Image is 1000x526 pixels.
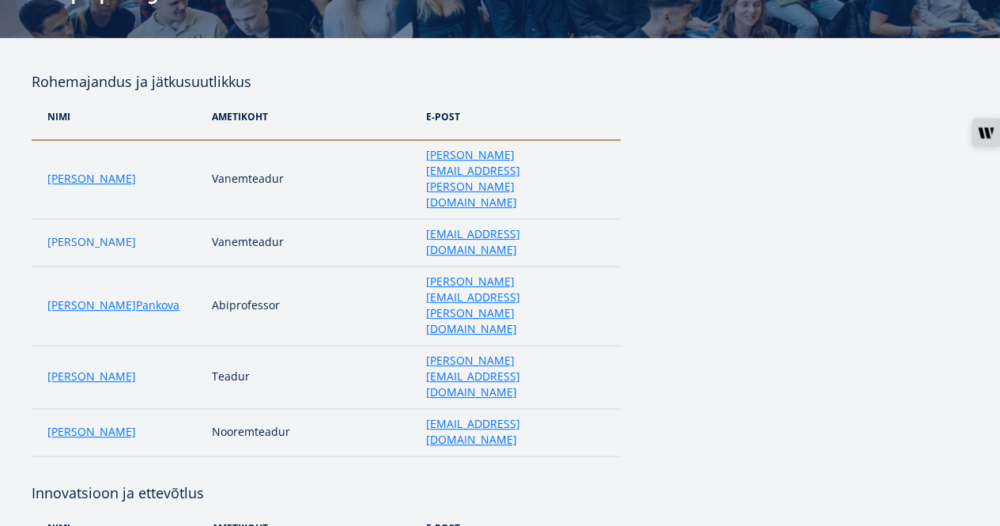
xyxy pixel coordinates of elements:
a: [PERSON_NAME] [47,171,136,187]
h4: Innovatsioon ja ettevõtlus [32,481,621,505]
td: Nooremteadur [204,409,418,456]
a: [EMAIL_ADDRESS][DOMAIN_NAME] [426,226,605,258]
a: [EMAIL_ADDRESS][DOMAIN_NAME] [426,416,605,448]
a: [PERSON_NAME][EMAIL_ADDRESS][PERSON_NAME][DOMAIN_NAME] [426,147,605,210]
a: [PERSON_NAME] [47,297,136,313]
a: [PERSON_NAME] [47,369,136,384]
td: Vanemteadur [204,140,418,219]
h4: Rohemajandus ja jätkusuutlikkus [32,70,621,93]
a: [PERSON_NAME] [47,424,136,440]
td: Teadur [204,346,418,409]
td: Vanemteadur [204,219,418,267]
td: Abiprofessor [204,267,418,346]
a: [PERSON_NAME][EMAIL_ADDRESS][DOMAIN_NAME] [426,353,605,400]
a: Pankova [136,297,179,313]
th: NIMi [32,93,204,140]
a: [PERSON_NAME][EMAIL_ADDRESS][PERSON_NAME][DOMAIN_NAME] [426,274,605,337]
th: e-post [418,93,621,140]
a: [PERSON_NAME] [47,234,136,250]
th: Ametikoht [204,93,418,140]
